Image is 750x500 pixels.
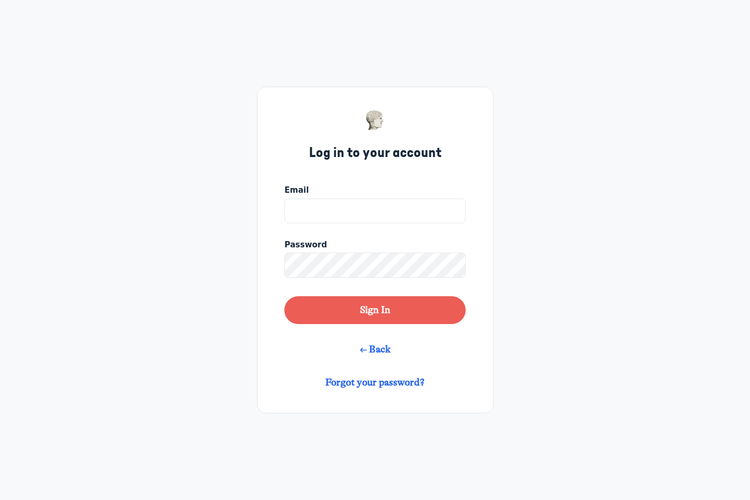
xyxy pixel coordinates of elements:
span: Password [284,239,327,251]
span: Email [284,184,309,196]
a: Forgot your password? [325,377,425,388]
h1: Log in to your account [309,144,441,162]
button: Sign In [284,296,465,325]
img: Museums as Progress [365,110,385,131]
a: ← Back [360,343,391,355]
